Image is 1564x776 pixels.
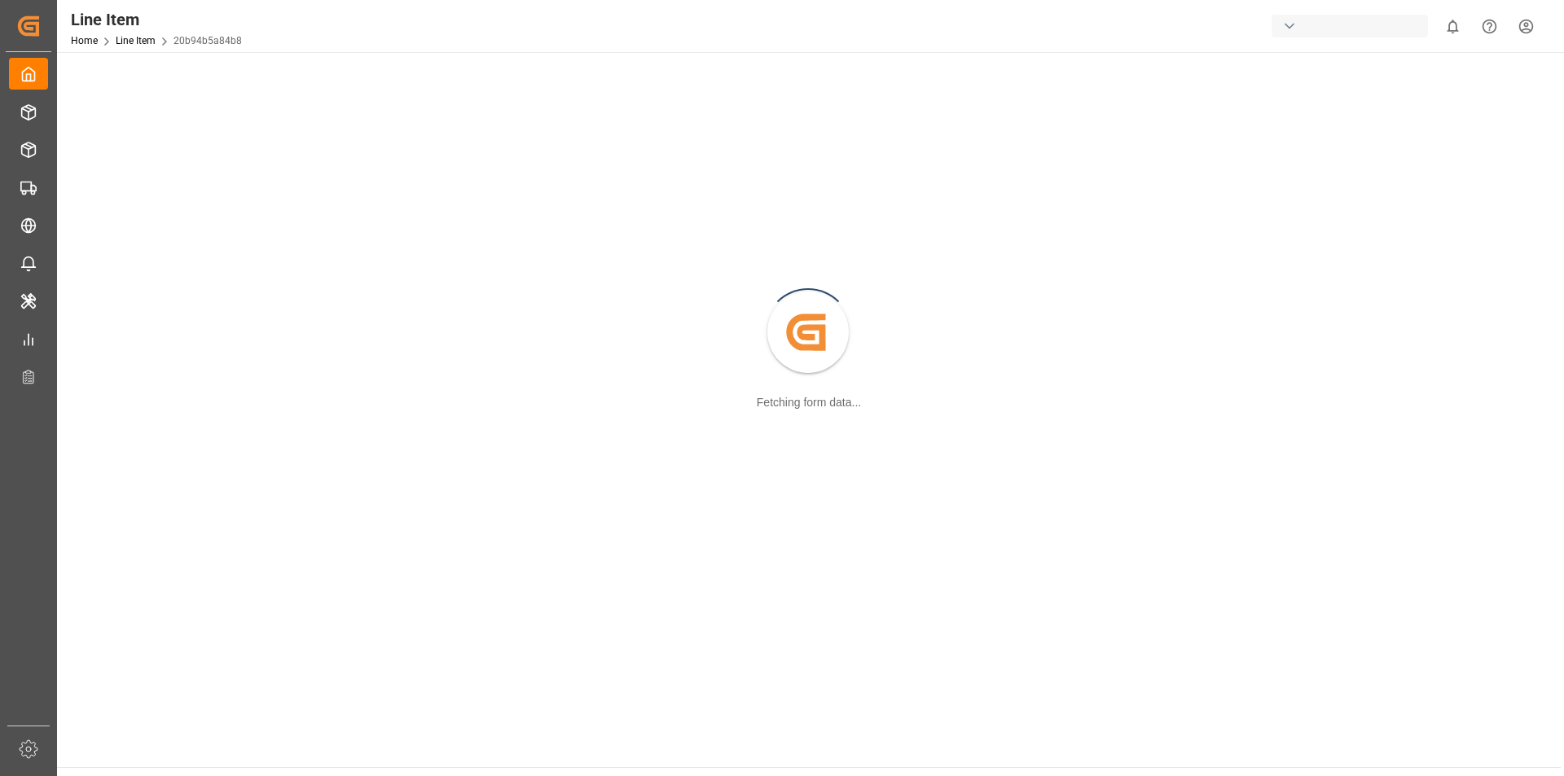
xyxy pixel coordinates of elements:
button: Help Center [1471,8,1508,45]
a: Line Item [116,35,156,46]
div: Fetching form data... [757,394,861,411]
button: show 0 new notifications [1434,8,1471,45]
a: Home [71,35,98,46]
div: Line Item [71,7,242,32]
